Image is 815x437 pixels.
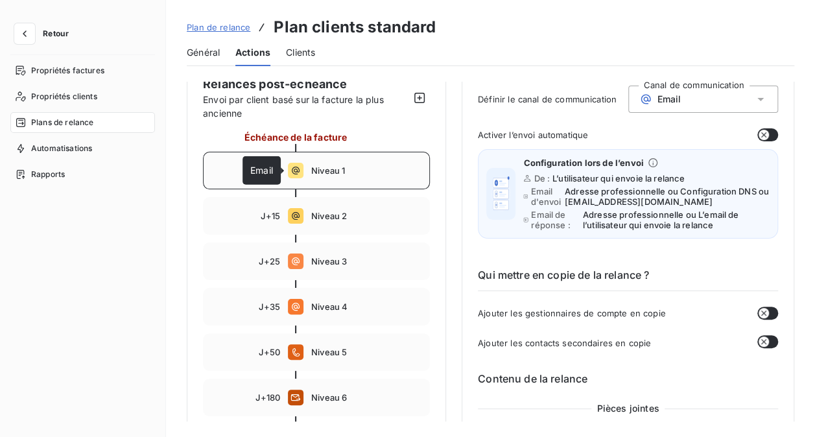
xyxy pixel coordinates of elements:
[31,91,97,102] span: Propriétés clients
[478,338,651,348] span: Ajouter les contacts secondaires en copie
[534,173,550,183] span: De :
[771,393,802,424] iframe: Intercom live chat
[31,117,93,128] span: Plans de relance
[10,112,155,133] a: Plans de relance
[259,256,280,266] span: J+25
[43,30,69,38] span: Retour
[311,165,421,176] span: Niveau 1
[10,86,155,107] a: Propriétés clients
[187,21,250,34] a: Plan de relance
[259,347,280,357] span: J+50
[531,209,580,230] span: Email de réponse :
[259,301,280,312] span: J+35
[31,169,65,180] span: Rapports
[10,138,155,159] a: Automatisations
[478,371,778,386] h6: Contenu de la relance
[657,94,681,104] span: Email
[274,16,436,39] h3: Plan clients standard
[203,75,409,93] span: Relances post-échéance
[203,93,409,120] span: Envoi par client basé sur la facture la plus ancienne
[250,165,273,176] span: Email
[552,173,685,183] span: L’utilisateur qui envoie la relance
[10,23,79,44] button: Retour
[31,143,92,154] span: Automatisations
[311,392,421,403] span: Niveau 6
[261,211,280,221] span: J+15
[489,173,513,215] img: illustration helper email
[255,392,280,403] span: J+180
[478,267,778,291] h6: Qui mettre en copie de la relance ?
[311,256,421,266] span: Niveau 3
[478,94,628,104] span: Définir le canal de communication
[591,402,664,415] span: Pièces jointes
[10,60,155,81] a: Propriétés factures
[565,186,770,207] span: Adresse professionnelle ou Configuration DNS ou [EMAIL_ADDRESS][DOMAIN_NAME]
[286,46,315,59] span: Clients
[583,209,770,230] span: Adresse professionnelle ou L’email de l’utilisateur qui envoie la relance
[187,22,250,32] span: Plan de relance
[478,130,588,140] span: Activer l’envoi automatique
[530,186,562,207] span: Email d'envoi
[31,65,104,77] span: Propriétés factures
[478,308,666,318] span: Ajouter les gestionnaires de compte en copie
[187,46,220,59] span: Général
[235,46,270,59] span: Actions
[523,158,643,168] span: Configuration lors de l’envoi
[311,211,421,221] span: Niveau 2
[311,301,421,312] span: Niveau 4
[10,164,155,185] a: Rapports
[311,347,421,357] span: Niveau 5
[244,130,347,144] span: Échéance de la facture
